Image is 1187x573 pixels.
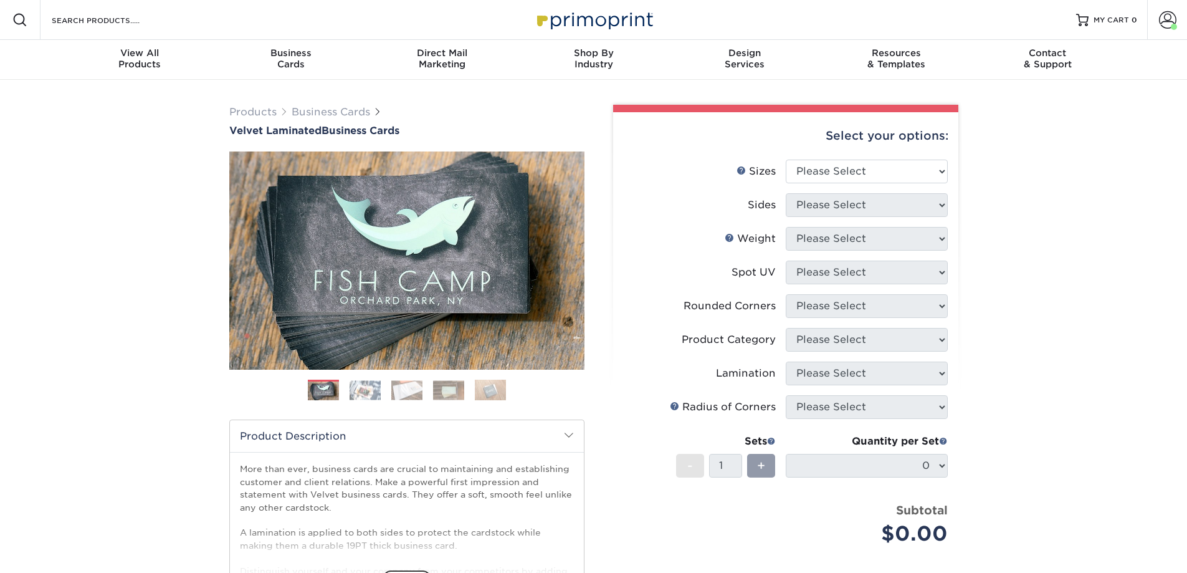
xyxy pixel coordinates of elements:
a: Direct MailMarketing [366,40,518,80]
span: Design [669,47,821,59]
div: Select your options: [623,112,948,160]
h2: Product Description [230,420,584,452]
span: MY CART [1094,15,1129,26]
img: Primoprint [532,6,656,33]
div: Sets [676,434,776,449]
div: Industry [518,47,669,70]
a: Business Cards [292,106,370,118]
a: Velvet LaminatedBusiness Cards [229,125,584,137]
div: & Support [972,47,1123,70]
span: Contact [972,47,1123,59]
img: Business Cards 04 [433,380,464,400]
div: Quantity per Set [786,434,948,449]
div: $0.00 [795,519,948,549]
div: Rounded Corners [684,299,776,314]
img: Business Cards 05 [475,379,506,401]
div: & Templates [821,47,972,70]
span: Velvet Laminated [229,125,322,137]
span: 0 [1132,16,1137,24]
span: Shop By [518,47,669,59]
div: Sides [748,198,776,213]
a: Resources& Templates [821,40,972,80]
strong: Subtotal [896,503,948,517]
a: Products [229,106,277,118]
div: Lamination [716,366,776,381]
h1: Business Cards [229,125,584,137]
span: Business [215,47,366,59]
div: Spot UV [732,265,776,280]
div: Cards [215,47,366,70]
a: BusinessCards [215,40,366,80]
a: Shop ByIndustry [518,40,669,80]
img: Business Cards 03 [391,380,422,400]
span: View All [64,47,216,59]
div: Marketing [366,47,518,70]
input: SEARCH PRODUCTS..... [50,12,172,27]
a: View AllProducts [64,40,216,80]
span: - [687,456,693,475]
div: Weight [725,231,776,246]
img: Business Cards 01 [308,375,339,407]
div: Radius of Corners [670,400,776,415]
span: Direct Mail [366,47,518,59]
span: + [757,456,765,475]
div: Product Category [682,332,776,347]
img: Business Cards 02 [350,380,381,400]
div: Sizes [737,164,776,179]
img: Velvet Laminated 01 [229,83,584,438]
div: Products [64,47,216,70]
span: Resources [821,47,972,59]
a: DesignServices [669,40,821,80]
a: Contact& Support [972,40,1123,80]
div: Services [669,47,821,70]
